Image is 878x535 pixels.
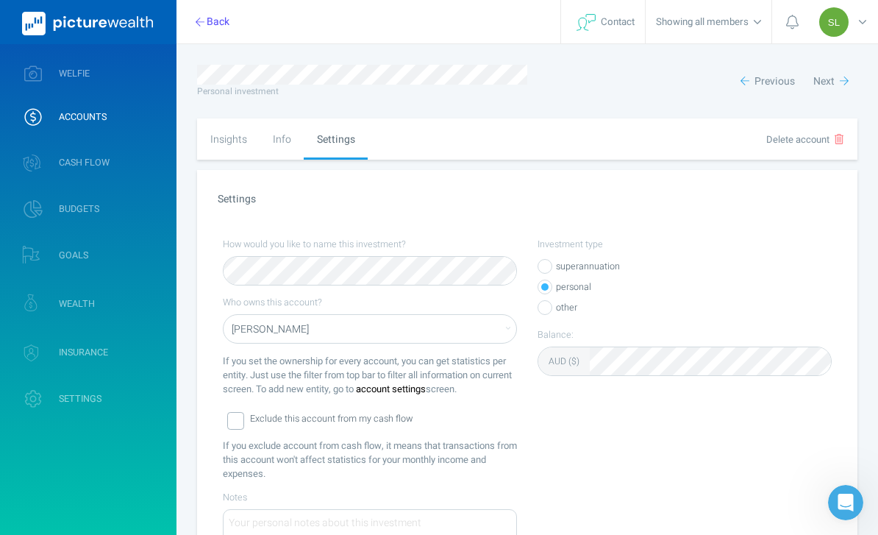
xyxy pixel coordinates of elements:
span: GOALS [59,249,88,261]
label: personal [552,277,832,297]
span: SL [828,17,840,28]
button: Next [804,68,857,94]
img: svg+xml;base64,PHN2ZyB4bWxucz0iaHR0cDovL3d3dy53My5vcmcvMjAwMC9zdmciIHdpZHRoPSIyNyIgaGVpZ2h0PSIyNC... [577,14,596,31]
button: Delete account [757,127,852,152]
div: If you exclude account from cash flow, it means that transactions from this account won't affect ... [223,439,517,481]
div: Personal investment [197,85,527,98]
span: WEALTH [59,298,95,310]
label: Notes [223,491,517,504]
div: Info [260,118,304,160]
a: account settings [356,382,426,396]
label: How would you like to name this investment? [223,238,517,251]
label: Exclude this account from my cash flow [250,412,511,425]
button: Back [187,9,239,34]
label: Investment type [538,238,832,251]
span: ACCOUNTS [59,111,107,123]
span: Previous [754,74,795,89]
span: CASH FLOW [59,157,110,169]
div: If you set the ownership for every account, you can get statistics per entity. Just use the filte... [223,354,517,396]
span: SETTINGS [59,393,101,405]
label: superannuation [552,256,832,277]
img: PictureWealth [22,12,153,35]
label: Balance: [538,328,832,341]
span: BUDGETS [59,203,99,215]
span: Delete account [766,132,829,146]
div: Settings [304,118,368,160]
div: Steven Lyon [819,7,849,37]
span: Settings [218,191,256,207]
span: WELFIE [59,68,90,79]
button: Previous [732,68,804,94]
label: Who owns this account? [223,296,517,309]
iframe: Intercom live chat [828,485,863,520]
span: INSURANCE [59,347,108,358]
span: Next [813,74,835,89]
div: Insights [197,118,260,160]
div: AUD ($) [549,355,579,368]
label: other [552,297,832,318]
